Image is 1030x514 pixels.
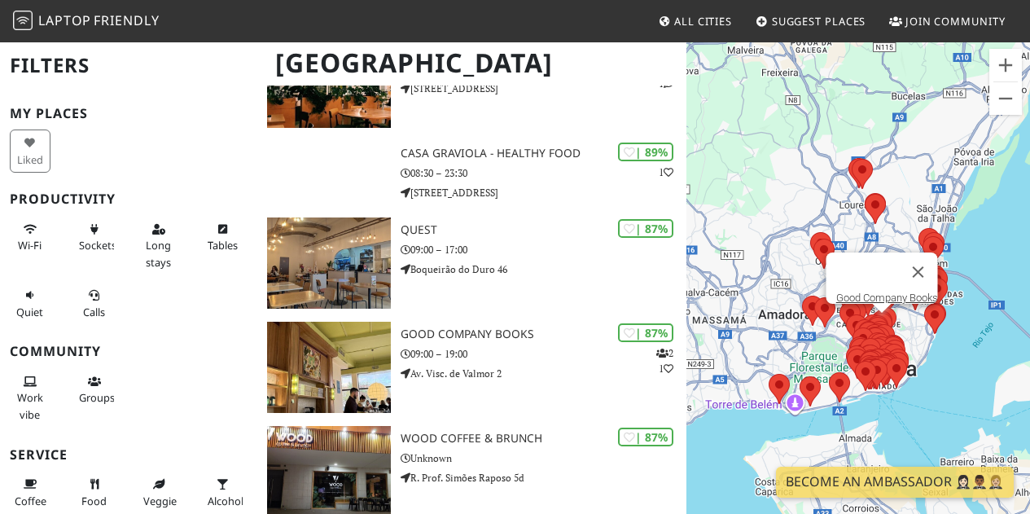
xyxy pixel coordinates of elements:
[10,471,50,514] button: Coffee
[208,238,238,253] span: Work-friendly tables
[146,238,171,269] span: Long stays
[10,216,50,259] button: Wi-Fi
[74,368,115,411] button: Groups
[13,11,33,30] img: LaptopFriendly
[81,494,107,508] span: Food
[651,7,739,36] a: All Cities
[13,7,160,36] a: LaptopFriendly LaptopFriendly
[10,447,248,463] h3: Service
[401,165,686,181] p: 08:30 – 23:30
[656,345,673,376] p: 2 1
[905,14,1006,29] span: Join Community
[257,217,686,309] a: QUEST | 87% QUEST 09:00 – 17:00 Boqueirão do Duro 46
[401,346,686,362] p: 09:00 – 19:00
[618,428,673,446] div: | 87%
[883,7,1012,36] a: Join Community
[618,219,673,238] div: | 87%
[401,147,686,160] h3: Casa Graviola - Healthy Food
[749,7,873,36] a: Suggest Places
[10,191,248,207] h3: Productivity
[659,165,673,180] p: 1
[401,223,686,237] h3: QUEST
[836,292,938,304] a: Good Company Books
[79,238,116,253] span: Power sockets
[262,41,683,86] h1: [GEOGRAPHIC_DATA]
[257,322,686,413] a: Good Company Books | 87% 21 Good Company Books 09:00 – 19:00 Av. Visc. de Valmor 2
[74,282,115,325] button: Calls
[401,185,686,200] p: [STREET_ADDRESS]
[79,390,115,405] span: Group tables
[257,141,686,204] a: | 89% 1 Casa Graviola - Healthy Food 08:30 – 23:30 [STREET_ADDRESS]
[10,344,248,359] h3: Community
[18,238,42,253] span: Stable Wi-Fi
[772,14,866,29] span: Suggest Places
[401,366,686,381] p: Av. Visc. de Valmor 2
[618,143,673,161] div: | 89%
[401,242,686,257] p: 09:00 – 17:00
[401,450,686,466] p: Unknown
[83,305,105,319] span: Video/audio calls
[618,323,673,342] div: | 87%
[203,216,243,259] button: Tables
[16,305,43,319] span: Quiet
[10,41,248,90] h2: Filters
[10,368,50,428] button: Work vibe
[989,49,1022,81] button: Ampliar
[38,11,91,29] span: Laptop
[74,471,115,514] button: Food
[401,327,686,341] h3: Good Company Books
[267,322,391,413] img: Good Company Books
[401,432,686,446] h3: Wood Coffee & Brunch
[203,471,243,514] button: Alcohol
[899,253,938,292] button: Fechar
[15,494,46,508] span: Coffee
[267,217,391,309] img: QUEST
[74,216,115,259] button: Sockets
[674,14,732,29] span: All Cities
[401,261,686,277] p: Boqueirão do Duro 46
[143,494,177,508] span: Veggie
[208,494,243,508] span: Alcohol
[94,11,159,29] span: Friendly
[989,82,1022,115] button: Reduzir
[138,216,179,275] button: Long stays
[138,471,179,514] button: Veggie
[17,390,43,421] span: People working
[10,106,248,121] h3: My Places
[10,282,50,325] button: Quiet
[401,470,686,485] p: R. Prof. Simões Raposo 5d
